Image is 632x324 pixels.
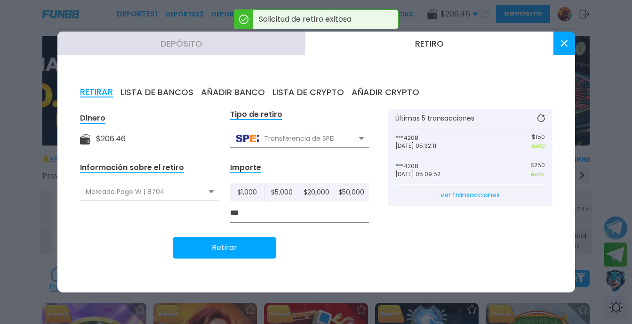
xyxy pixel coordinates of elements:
[299,183,334,202] button: $20,000
[395,171,470,178] p: [DATE] 05:09:52
[395,115,474,121] p: Últimas 5 transacciones
[57,32,305,55] button: Depósito
[230,183,265,202] button: $1,000
[80,113,105,124] div: Dinero
[530,162,545,169] p: $ 250
[305,32,553,55] button: Retiro
[80,87,113,97] button: RETIRAR
[230,130,369,147] div: Transferencia de SPEI
[264,183,299,202] button: $5,000
[272,87,344,97] button: LISTA DE CRYPTO
[230,109,282,120] div: Tipo de retiro
[352,87,419,97] button: AÑADIR CRYPTO
[236,135,259,142] img: Transferencia de SPEI
[532,134,545,140] p: $ 150
[173,237,276,259] button: Retirar
[96,133,126,145] div: $ 206.46
[80,183,219,201] div: Mercado Pago W | 8704
[532,142,545,150] p: éxito
[230,162,261,173] div: Importe
[253,10,398,29] p: Solicitud de retiro exitosa
[530,170,545,178] p: éxito
[395,185,545,206] a: ver transacciones
[80,162,184,173] div: Información sobre el retiro
[395,143,470,149] p: [DATE] 05:32:11
[120,87,193,97] button: LISTA DE BANCOS
[201,87,265,97] button: AÑADIR BANCO
[334,183,368,202] button: $50,000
